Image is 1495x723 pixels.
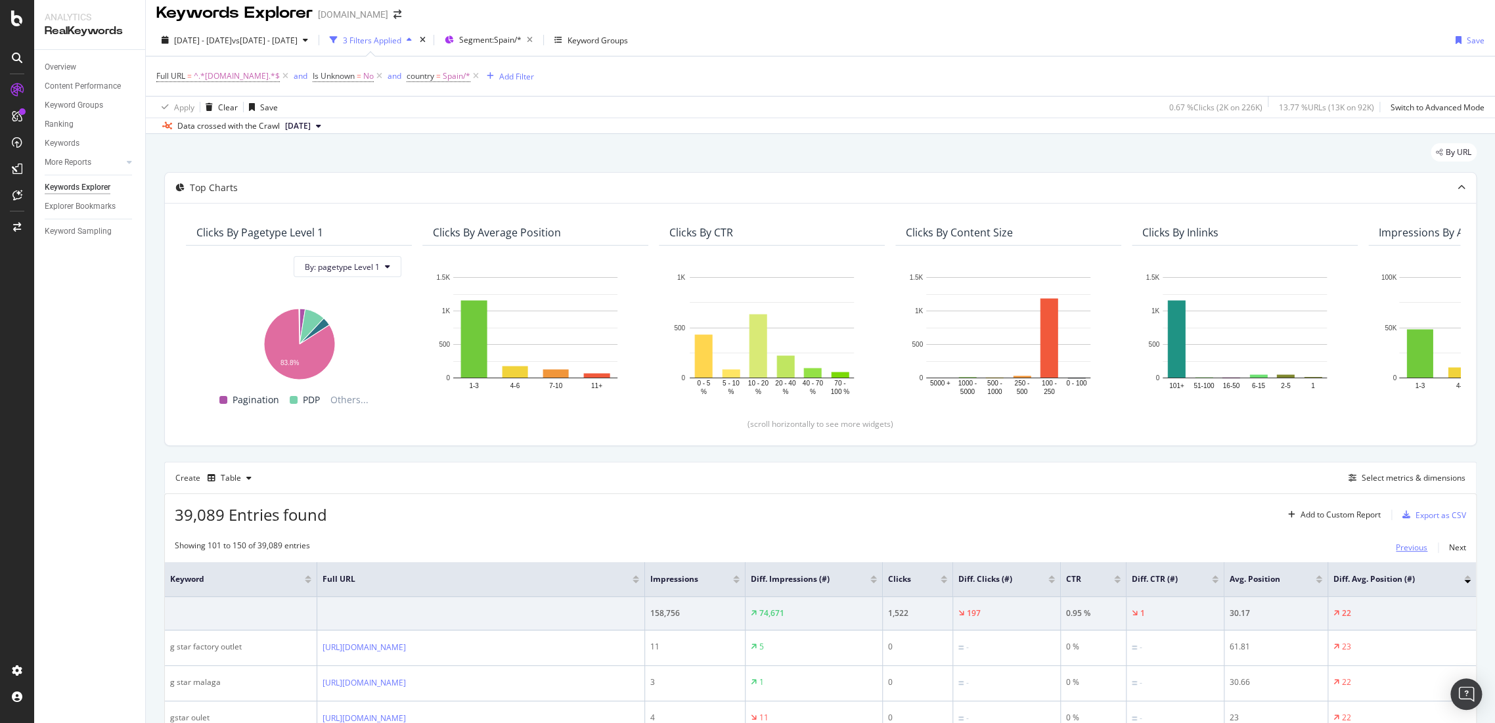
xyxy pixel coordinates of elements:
text: 2-5 [1281,382,1291,389]
div: Previous [1396,542,1427,553]
div: - [966,677,969,689]
text: 1.5K [1146,274,1159,281]
span: Diff. Impressions (#) [751,573,851,585]
a: Content Performance [45,79,136,93]
button: Add to Custom Report [1283,504,1381,525]
text: 6-15 [1252,382,1265,389]
div: and [388,70,401,81]
button: and [294,70,307,82]
span: Keyword [170,573,285,585]
div: Keyword Sampling [45,225,112,238]
text: 16-50 [1222,382,1239,389]
text: 1 [1311,382,1315,389]
span: Diff. Avg. Position (#) [1333,573,1444,585]
div: 0 [888,676,947,688]
img: Equal [958,681,964,685]
text: 500 [439,341,450,348]
span: Spain/* [443,67,470,85]
button: Add Filter [481,68,534,84]
button: Switch to Advanced Mode [1385,97,1484,118]
div: g star factory outlet [170,641,311,653]
div: A chart. [433,271,638,397]
text: 70 - [834,380,845,387]
div: Explorer Bookmarks [45,200,116,213]
text: 5000 [960,388,975,395]
div: - [1140,642,1142,653]
span: Pagination [233,392,279,408]
text: 101+ [1169,382,1184,389]
button: and [388,70,401,82]
span: Diff. CTR (#) [1132,573,1192,585]
div: 22 [1342,676,1351,688]
div: Data crossed with the Crawl [177,120,280,132]
div: Overview [45,60,76,74]
text: 1000 - [958,380,977,387]
span: Avg. Position [1230,573,1296,585]
svg: A chart. [669,271,874,397]
div: Table [221,474,241,482]
span: By URL [1446,148,1471,156]
text: 11+ [591,382,602,389]
text: % [810,388,816,395]
div: Open Intercom Messenger [1450,678,1482,710]
div: Add to Custom Report [1301,511,1381,519]
div: arrow-right-arrow-left [393,10,401,19]
div: 30.17 [1230,607,1322,619]
div: and [294,70,307,81]
a: Keyword Sampling [45,225,136,238]
div: 197 [967,607,981,619]
div: 3 Filters Applied [343,35,401,46]
text: 20 - 40 [775,380,796,387]
img: Equal [958,716,964,720]
div: 23 [1342,641,1351,653]
text: 0 [1393,374,1396,382]
text: % [701,388,707,395]
span: ^.*[DOMAIN_NAME].*$ [194,67,280,85]
text: 0 [681,374,685,382]
text: 100 - [1042,380,1057,387]
text: 1K [677,274,686,281]
span: [DATE] - [DATE] [174,35,232,46]
div: Content Performance [45,79,121,93]
text: 5 - 10 [723,380,740,387]
div: Keyword Groups [568,35,628,46]
div: 1 [1140,607,1145,619]
text: 500 [674,324,685,332]
div: 0 [888,641,947,653]
div: Export as CSV [1416,510,1466,521]
text: 1K [1151,307,1160,315]
span: = [187,70,192,81]
button: [DATE] [280,118,326,134]
text: 0 - 100 [1066,380,1087,387]
div: Analytics [45,11,135,24]
div: Select metrics & dimensions [1362,472,1465,483]
button: Apply [156,97,194,118]
text: 1K [915,307,924,315]
svg: A chart. [196,302,401,381]
a: [URL][DOMAIN_NAME] [323,641,406,654]
button: Export as CSV [1397,504,1466,525]
img: Equal [1132,646,1137,649]
text: 500 - [987,380,1002,387]
div: 74,671 [759,607,784,619]
text: 100 % [831,388,849,395]
text: 1.5K [436,274,450,281]
a: Explorer Bookmarks [45,200,136,213]
text: 500 [1016,388,1027,395]
div: - [966,642,969,653]
div: 1,522 [888,607,947,619]
div: Switch to Advanced Mode [1391,102,1484,113]
text: 7-10 [549,382,562,389]
text: 10 - 20 [748,380,769,387]
text: 250 - [1014,380,1029,387]
a: More Reports [45,156,123,169]
div: Keyword Groups [45,99,103,112]
span: Clicks [888,573,921,585]
text: 40 - 70 [803,380,824,387]
div: 0.67 % Clicks ( 2K on 226K ) [1169,102,1262,113]
span: By: pagetype Level 1 [305,261,380,273]
a: Keywords [45,137,136,150]
div: A chart. [906,271,1111,397]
